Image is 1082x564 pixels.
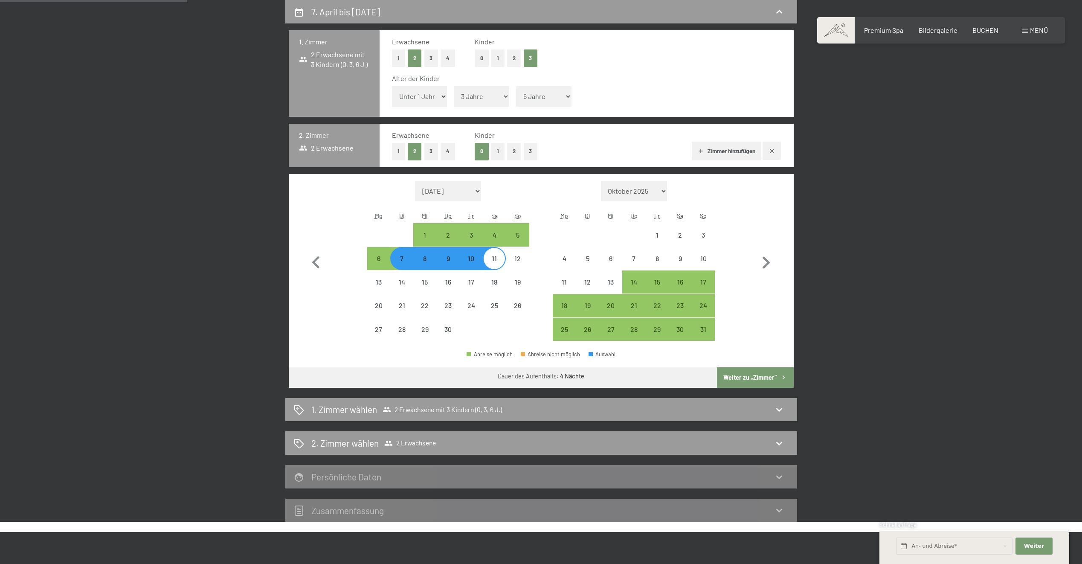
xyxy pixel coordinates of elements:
div: 27 [368,326,389,347]
div: Anreise nicht möglich [367,318,390,341]
abbr: Sonntag [514,212,521,219]
div: Anreise möglich [483,223,506,246]
div: 21 [623,302,644,323]
div: 16 [438,279,459,300]
div: Anreise möglich [669,318,692,341]
div: Anreise nicht möglich [576,247,599,270]
div: Anreise nicht möglich [645,247,668,270]
div: Anreise möglich [467,352,513,357]
div: Thu Apr 16 2026 [437,270,460,294]
div: Anreise nicht möglich [483,270,506,294]
button: 2 [408,143,422,160]
h2: 1. Zimmer wählen [311,403,377,416]
div: Anreise möglich [692,318,715,341]
div: Anreise nicht möglich [506,247,529,270]
div: Anreise möglich [645,270,668,294]
div: Anreise nicht möglich [437,318,460,341]
div: 5 [507,232,528,253]
b: 4 Nächte [560,372,584,380]
div: 9 [670,255,691,276]
div: 22 [646,302,667,323]
div: 13 [368,279,389,300]
div: Sat Apr 11 2026 [483,247,506,270]
div: 18 [484,279,505,300]
div: 21 [391,302,412,323]
button: Nächster Monat [754,181,778,341]
div: 19 [577,302,598,323]
div: Anreise nicht möglich [460,270,483,294]
div: Anreise nicht möglich [390,294,413,317]
div: Anreise nicht möglich [413,318,436,341]
h2: 7. April bis [DATE] [311,6,380,17]
button: 4 [441,49,455,67]
button: 0 [475,143,489,160]
div: Anreise nicht möglich [367,294,390,317]
div: Anreise möglich [390,247,413,270]
div: Thu Apr 02 2026 [437,223,460,246]
div: 2 [670,232,691,253]
h3: 1. Zimmer [299,37,369,47]
div: Sat May 30 2026 [669,318,692,341]
button: 4 [441,143,455,160]
div: Mon May 04 2026 [553,247,576,270]
div: Wed Apr 22 2026 [413,294,436,317]
div: Sun Apr 19 2026 [506,270,529,294]
div: Wed Apr 15 2026 [413,270,436,294]
div: Wed May 20 2026 [599,294,622,317]
div: Anreise nicht möglich [437,294,460,317]
div: Anreise nicht möglich [506,270,529,294]
div: Tue May 19 2026 [576,294,599,317]
div: 1 [414,232,435,253]
div: Anreise möglich [645,294,668,317]
div: Anreise nicht möglich [645,223,668,246]
abbr: Mittwoch [608,212,614,219]
div: Anreise möglich [553,318,576,341]
div: 30 [670,326,691,347]
span: 2 Erwachsene mit 3 Kindern (0, 3, 6 J.) [299,50,369,69]
div: Sun May 10 2026 [692,247,715,270]
div: 8 [414,255,435,276]
div: Anreise nicht möglich [390,270,413,294]
div: Fri May 01 2026 [645,223,668,246]
div: Thu May 21 2026 [622,294,645,317]
div: 2 [438,232,459,253]
div: Anreise nicht möglich [390,318,413,341]
div: 15 [414,279,435,300]
abbr: Freitag [468,212,474,219]
div: Wed Apr 01 2026 [413,223,436,246]
div: Anreise nicht möglich [599,247,622,270]
div: Anreise nicht möglich [553,247,576,270]
div: 26 [507,302,528,323]
div: Thu May 14 2026 [622,270,645,294]
div: Anreise möglich [506,223,529,246]
div: 25 [484,302,505,323]
div: Sat May 23 2026 [669,294,692,317]
div: Mon May 18 2026 [553,294,576,317]
div: Thu Apr 09 2026 [437,247,460,270]
abbr: Dienstag [585,212,590,219]
div: 12 [507,255,528,276]
div: Anreise möglich [576,318,599,341]
div: Anreise nicht möglich [622,247,645,270]
button: Zimmer hinzufügen [692,142,761,160]
div: Anreise möglich [576,294,599,317]
div: 3 [693,232,714,253]
div: Anreise nicht möglich [576,270,599,294]
div: Anreise möglich [622,294,645,317]
div: 22 [414,302,435,323]
abbr: Montag [560,212,568,219]
div: Tue May 12 2026 [576,270,599,294]
div: Anreise nicht möglich [413,294,436,317]
div: 6 [600,255,621,276]
div: Auswahl [589,352,616,357]
div: 27 [600,326,621,347]
abbr: Montag [375,212,383,219]
button: Vorheriger Monat [304,181,328,341]
span: Premium Spa [864,26,903,34]
div: Sun May 03 2026 [692,223,715,246]
div: Fri Apr 24 2026 [460,294,483,317]
div: 10 [693,255,714,276]
div: Wed May 13 2026 [599,270,622,294]
a: BUCHEN [972,26,998,34]
div: 7 [623,255,644,276]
